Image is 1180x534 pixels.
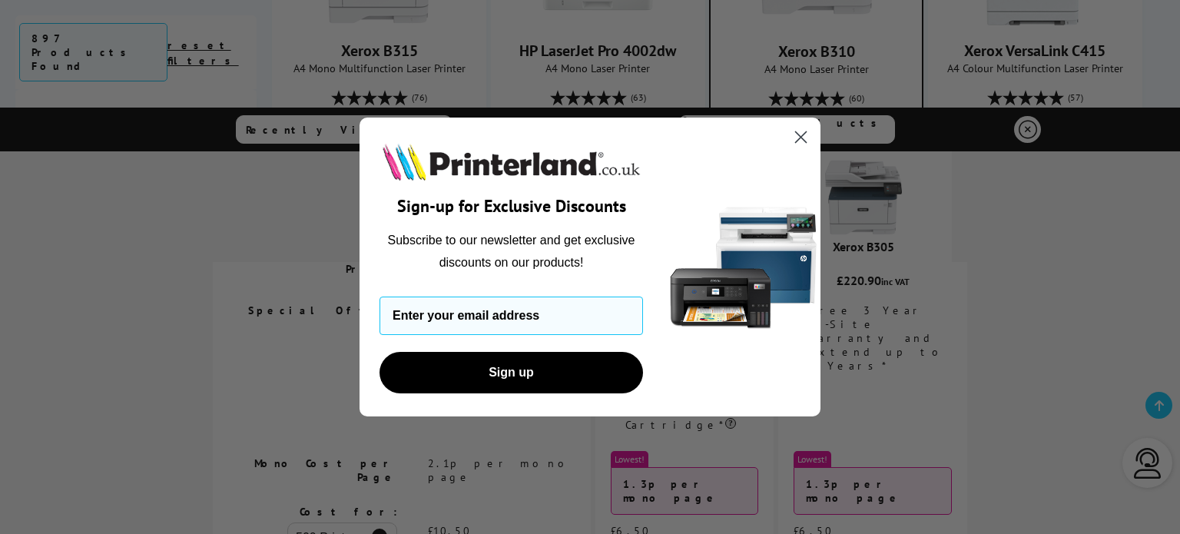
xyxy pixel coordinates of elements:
img: Printerland.co.uk [380,141,643,184]
input: Enter your email address [380,297,643,335]
button: Sign up [380,352,643,393]
img: 5290a21f-4df8-4860-95f4-ea1e8d0e8904.png [667,118,820,416]
span: Sign-up for Exclusive Discounts [397,195,626,217]
button: Close dialog [787,124,814,151]
span: Subscribe to our newsletter and get exclusive discounts on our products! [388,234,635,268]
